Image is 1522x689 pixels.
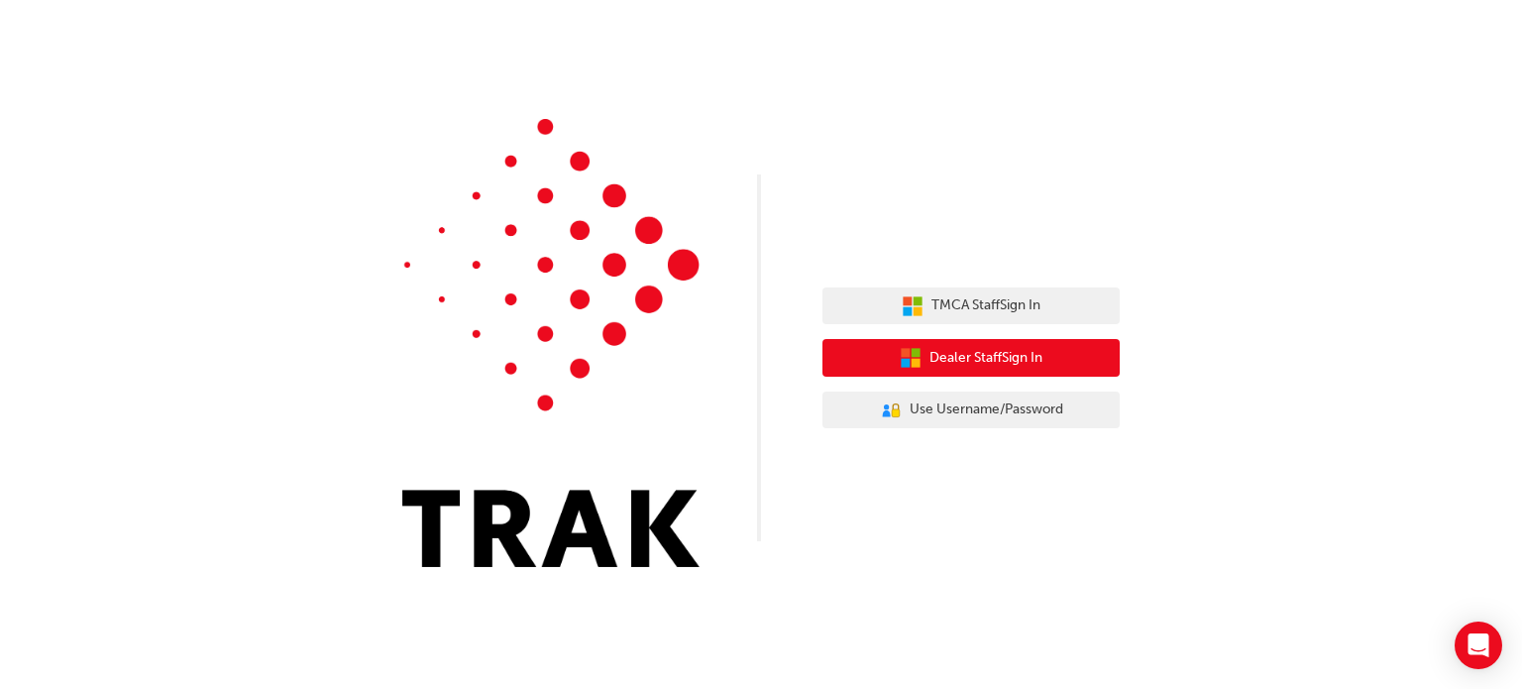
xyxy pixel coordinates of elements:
[1455,622,1502,669] div: Open Intercom Messenger
[402,119,700,567] img: Trak
[822,339,1120,377] button: Dealer StaffSign In
[910,399,1063,421] span: Use Username/Password
[822,392,1120,429] button: Use Username/Password
[929,347,1042,370] span: Dealer Staff Sign In
[931,294,1040,317] span: TMCA Staff Sign In
[822,287,1120,325] button: TMCA StaffSign In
